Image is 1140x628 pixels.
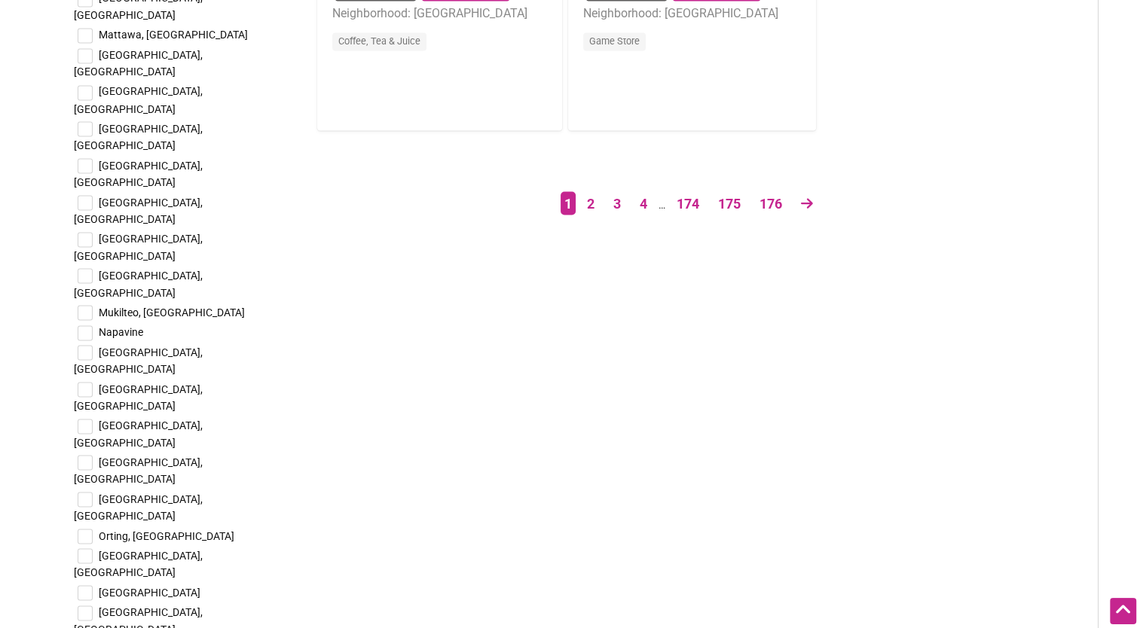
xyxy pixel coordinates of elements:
span: [GEOGRAPHIC_DATA] [99,586,200,598]
a: Page 2 [579,191,602,217]
span: [GEOGRAPHIC_DATA], [GEOGRAPHIC_DATA] [74,269,203,297]
div: Scroll Back to Top [1110,598,1136,624]
span: [GEOGRAPHIC_DATA], [GEOGRAPHIC_DATA] [74,122,203,151]
a: Page 175 [711,191,748,217]
a: Page 176 [752,191,790,217]
a: Game Store [589,35,640,47]
span: [GEOGRAPHIC_DATA], [GEOGRAPHIC_DATA] [74,549,203,578]
span: Page 1 [561,191,576,215]
a: Coffee, Tea & Juice [338,35,420,47]
span: [GEOGRAPHIC_DATA], [GEOGRAPHIC_DATA] [74,232,203,261]
span: Napavine [99,325,143,337]
span: [GEOGRAPHIC_DATA], [GEOGRAPHIC_DATA] [74,159,203,187]
a: Page 174 [669,191,707,217]
span: [GEOGRAPHIC_DATA], [GEOGRAPHIC_DATA] [74,196,203,224]
li: Neighborhood: [GEOGRAPHIC_DATA] [583,4,801,23]
span: [GEOGRAPHIC_DATA], [GEOGRAPHIC_DATA] [74,419,203,447]
span: [GEOGRAPHIC_DATA], [GEOGRAPHIC_DATA] [74,456,203,484]
li: Neighborhood: [GEOGRAPHIC_DATA] [332,4,547,23]
span: … [659,198,665,210]
a: Page 3 [606,191,628,217]
span: [GEOGRAPHIC_DATA], [GEOGRAPHIC_DATA] [74,492,203,521]
a: Page 4 [632,191,655,217]
span: [GEOGRAPHIC_DATA], [GEOGRAPHIC_DATA] [74,346,203,374]
span: [GEOGRAPHIC_DATA], [GEOGRAPHIC_DATA] [74,49,203,78]
span: Orting, [GEOGRAPHIC_DATA] [99,529,234,541]
span: Mukilteo, [GEOGRAPHIC_DATA] [99,306,245,318]
span: [GEOGRAPHIC_DATA], [GEOGRAPHIC_DATA] [74,383,203,411]
span: [GEOGRAPHIC_DATA], [GEOGRAPHIC_DATA] [74,85,203,114]
span: Mattawa, [GEOGRAPHIC_DATA] [99,29,248,41]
